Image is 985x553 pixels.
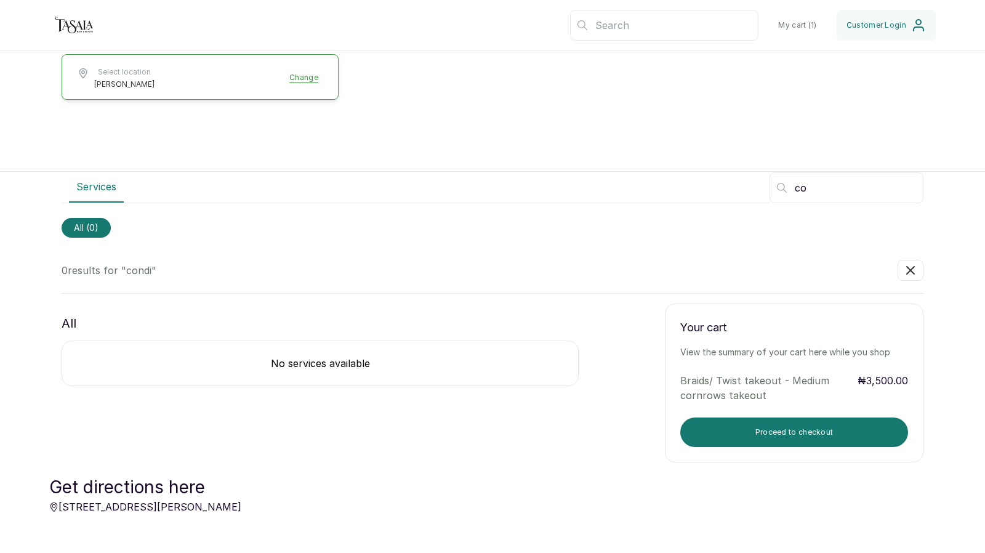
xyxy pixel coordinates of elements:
p: [STREET_ADDRESS][PERSON_NAME] [49,499,241,514]
button: Customer Login [837,10,936,41]
input: Search [570,10,758,41]
p: 0 results for " " [62,263,156,278]
p: All [62,313,76,333]
p: Get directions here [49,475,241,499]
img: business logo [49,13,98,38]
p: No services available [271,356,370,371]
button: Services [69,172,124,203]
button: Select location[PERSON_NAME]Change [77,67,323,89]
span: condi [126,264,151,276]
p: Your cart [680,319,908,336]
p: ₦3,500.00 [858,373,908,403]
span: [PERSON_NAME] [94,79,155,89]
span: Customer Login [846,20,906,30]
input: Search [770,172,923,203]
button: Proceed to checkout [680,418,908,447]
span: Select location [94,67,155,77]
p: View the summary of your cart here while you shop [680,346,908,358]
p: Braids/ Twist takeout - Medium cornrows takeout [680,373,840,403]
button: My cart (1) [768,10,826,41]
span: All (0) [62,218,111,238]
